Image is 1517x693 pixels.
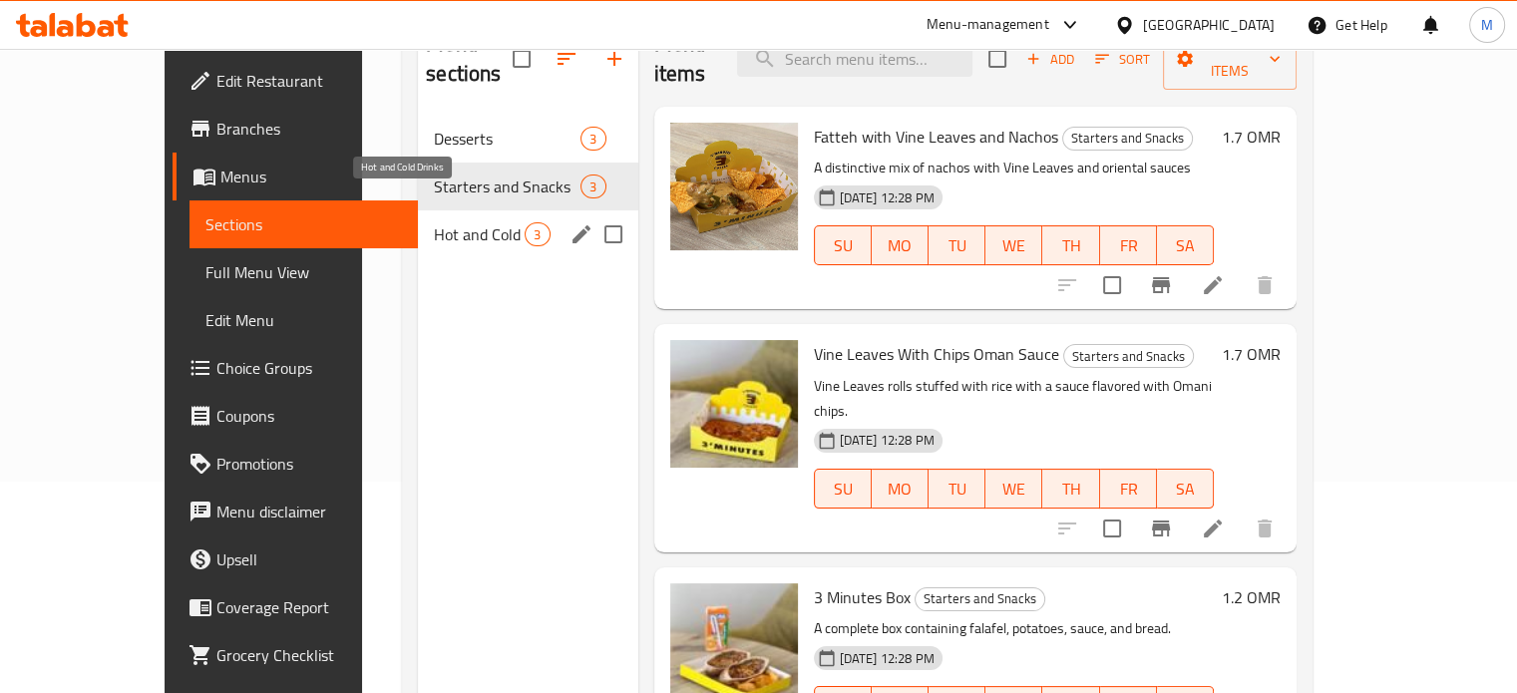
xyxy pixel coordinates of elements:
[737,42,972,77] input: search
[434,127,580,151] span: Desserts
[670,123,798,250] img: Fatteh with Vine Leaves and Nachos
[1050,475,1091,504] span: TH
[993,231,1034,260] span: WE
[173,535,418,583] a: Upsell
[434,222,525,246] span: Hot and Cold Drinks
[927,13,1049,37] div: Menu-management
[525,222,550,246] div: items
[190,296,418,344] a: Edit Menu
[814,582,911,612] span: 3 Minutes Box
[1100,225,1157,265] button: FR
[1018,44,1082,75] span: Add item
[1143,14,1275,36] div: [GEOGRAPHIC_DATA]
[1100,469,1157,509] button: FR
[823,475,864,504] span: SU
[1018,44,1082,75] button: Add
[1082,44,1163,75] span: Sort items
[1137,261,1185,309] button: Branch-specific-item
[872,225,929,265] button: MO
[590,35,638,83] button: Add section
[1063,344,1194,368] div: Starters and Snacks
[1062,127,1193,151] div: Starters and Snacks
[205,212,402,236] span: Sections
[1095,48,1150,71] span: Sort
[1064,345,1193,368] span: Starters and Snacks
[580,127,605,151] div: items
[580,174,605,198] div: items
[880,231,921,260] span: MO
[814,225,872,265] button: SU
[418,163,637,210] div: Starters and Snacks3
[1165,231,1206,260] span: SA
[1165,475,1206,504] span: SA
[173,631,418,679] a: Grocery Checklist
[205,308,402,332] span: Edit Menu
[216,547,402,571] span: Upsell
[1222,340,1281,368] h6: 1.7 OMR
[1050,231,1091,260] span: TH
[1241,505,1289,552] button: delete
[173,57,418,105] a: Edit Restaurant
[937,475,977,504] span: TU
[985,225,1042,265] button: WE
[654,29,714,89] h2: Menu items
[993,475,1034,504] span: WE
[216,356,402,380] span: Choice Groups
[1108,475,1149,504] span: FR
[670,340,798,468] img: Vine Leaves With Chips Oman Sauce
[1222,583,1281,611] h6: 1.2 OMR
[173,344,418,392] a: Choice Groups
[581,130,604,149] span: 3
[216,69,402,93] span: Edit Restaurant
[1137,505,1185,552] button: Branch-specific-item
[173,153,418,200] a: Menus
[1157,469,1214,509] button: SA
[216,500,402,523] span: Menu disclaimer
[501,38,543,80] span: Select all sections
[1091,264,1133,306] span: Select to update
[173,392,418,440] a: Coupons
[216,404,402,428] span: Coupons
[916,587,1044,610] span: Starters and Snacks
[1042,469,1099,509] button: TH
[823,231,864,260] span: SU
[543,35,590,83] span: Sort sections
[1163,28,1297,90] button: Manage items
[1201,273,1225,297] a: Edit menu item
[418,115,637,163] div: Desserts3
[1023,48,1077,71] span: Add
[1179,34,1281,84] span: Manage items
[1108,231,1149,260] span: FR
[814,616,1215,641] p: A complete box containing falafel, potatoes, sauce, and bread.
[190,200,418,248] a: Sections
[832,649,943,668] span: [DATE] 12:28 PM
[216,595,402,619] span: Coverage Report
[426,29,512,89] h2: Menu sections
[814,374,1215,424] p: Vine Leaves rolls stuffed with rice with a sauce flavored with Omani chips.
[1201,517,1225,540] a: Edit menu item
[173,583,418,631] a: Coverage Report
[880,475,921,504] span: MO
[985,469,1042,509] button: WE
[1091,508,1133,549] span: Select to update
[814,469,872,509] button: SU
[1222,123,1281,151] h6: 1.7 OMR
[814,122,1058,152] span: Fatteh with Vine Leaves and Nachos
[929,469,985,509] button: TU
[173,105,418,153] a: Branches
[205,260,402,284] span: Full Menu View
[814,339,1059,369] span: Vine Leaves With Chips Oman Sauce
[434,174,580,198] span: Starters and Snacks
[190,248,418,296] a: Full Menu View
[872,469,929,509] button: MO
[832,431,943,450] span: [DATE] 12:28 PM
[216,643,402,667] span: Grocery Checklist
[832,188,943,207] span: [DATE] 12:28 PM
[526,225,549,244] span: 3
[814,156,1215,180] p: A distinctive mix of nachos with Vine Leaves and oriental sauces
[1063,127,1192,150] span: Starters and Snacks
[929,225,985,265] button: TU
[1090,44,1155,75] button: Sort
[1042,225,1099,265] button: TH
